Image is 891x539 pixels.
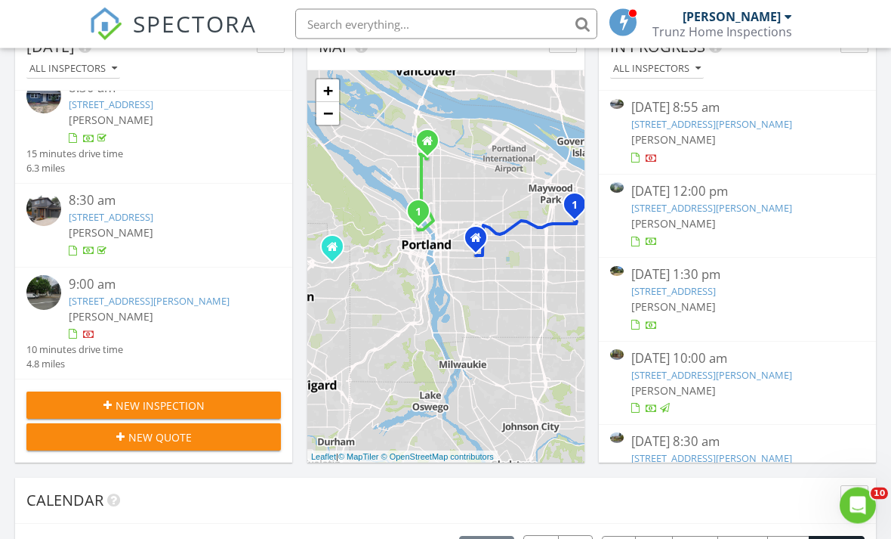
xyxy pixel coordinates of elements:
[631,99,843,118] div: [DATE] 8:55 am
[631,350,843,369] div: [DATE] 10:00 am
[476,238,485,247] div: 1236 S.E. 34th Ave., Portland OR 97214
[69,211,153,225] a: [STREET_ADDRESS]
[69,113,153,128] span: [PERSON_NAME]
[610,350,624,361] img: 9305530%2Fcover_photos%2FgN6Hcew1CPaNU6CkVHF5%2Fsmall.jpg
[26,147,123,162] div: 15 minutes drive time
[26,424,281,451] button: New Quote
[26,343,123,358] div: 10 minutes drive time
[610,100,624,110] img: 9278583%2Fcover_photos%2FZMoIHqthfZf042VpKoRq%2Fsmall.jpg
[381,453,494,462] a: © OpenStreetMap contributors
[427,141,436,150] div: 602 N Buffalo St, Portland OR 97217
[26,79,281,176] a: 8:30 am [STREET_ADDRESS] [PERSON_NAME] 15 minutes drive time 6.3 miles
[26,60,120,80] button: All Inspectors
[683,9,781,24] div: [PERSON_NAME]
[840,488,876,524] iframe: Intercom live chat
[26,79,61,114] img: image_processing2025082782kmaa5.jpeg
[26,162,123,176] div: 6.3 miles
[316,103,339,125] a: Zoom out
[316,80,339,103] a: Zoom in
[610,350,865,417] a: [DATE] 10:00 am [STREET_ADDRESS][PERSON_NAME] [PERSON_NAME]
[610,433,624,444] img: 9314794%2Fcover_photos%2FYaCznJs5cvNKbm1QuVBt%2Fsmall.jpg
[26,192,61,227] img: image_processing2025082885jitip4.jpeg
[610,183,624,194] img: 9285020%2Fcover_photos%2F7BzQWxq86Wka3vsk9eGN%2Fsmall.jpg
[26,491,103,511] span: Calendar
[610,433,865,500] a: [DATE] 8:30 am [STREET_ADDRESS][PERSON_NAME] [PERSON_NAME]
[295,9,597,39] input: Search everything...
[69,98,153,112] a: [STREET_ADDRESS]
[418,212,427,221] div: 1001 NW Lovejoy St 911, Portland, OR 97209
[575,205,584,214] div: 12026 NE Broadway, Portland, OR 97220
[69,310,153,324] span: [PERSON_NAME]
[26,276,281,373] a: 9:00 am [STREET_ADDRESS][PERSON_NAME] [PERSON_NAME] 10 minutes drive time 4.8 miles
[415,208,421,218] i: 1
[26,392,281,420] button: New Inspection
[572,201,578,212] i: 1
[631,285,716,299] a: [STREET_ADDRESS]
[338,453,379,462] a: © MapTiler
[89,8,122,41] img: The Best Home Inspection Software - Spectora
[26,358,123,372] div: 4.8 miles
[631,452,792,466] a: [STREET_ADDRESS][PERSON_NAME]
[631,300,716,314] span: [PERSON_NAME]
[610,183,865,250] a: [DATE] 12:00 pm [STREET_ADDRESS][PERSON_NAME] [PERSON_NAME]
[631,369,792,383] a: [STREET_ADDRESS][PERSON_NAME]
[332,247,341,256] div: 8030 SW Brookridge St. Apt A, Portland OR 97225
[26,276,61,311] img: streetview
[26,192,281,259] a: 8:30 am [STREET_ADDRESS] [PERSON_NAME]
[652,24,792,39] div: Trunz Home Inspections
[29,64,117,75] div: All Inspectors
[69,226,153,240] span: [PERSON_NAME]
[133,8,257,39] span: SPECTORA
[871,488,888,500] span: 10
[631,266,843,285] div: [DATE] 1:30 pm
[307,451,498,464] div: |
[613,64,701,75] div: All Inspectors
[311,453,336,462] a: Leaflet
[610,266,865,333] a: [DATE] 1:30 pm [STREET_ADDRESS] [PERSON_NAME]
[610,267,624,277] img: 9297028%2Fcover_photos%2FDVOpTcPDuPr7IREdGMTX%2Fsmall.jpg
[69,192,260,211] div: 8:30 am
[128,430,192,446] span: New Quote
[610,99,865,166] a: [DATE] 8:55 am [STREET_ADDRESS][PERSON_NAME] [PERSON_NAME]
[631,433,843,452] div: [DATE] 8:30 am
[631,217,716,231] span: [PERSON_NAME]
[631,118,792,132] a: [STREET_ADDRESS][PERSON_NAME]
[116,398,205,414] span: New Inspection
[631,384,716,398] span: [PERSON_NAME]
[69,295,230,308] a: [STREET_ADDRESS][PERSON_NAME]
[69,276,260,295] div: 9:00 am
[631,183,843,202] div: [DATE] 12:00 pm
[631,133,716,147] span: [PERSON_NAME]
[89,20,257,52] a: SPECTORA
[631,202,792,215] a: [STREET_ADDRESS][PERSON_NAME]
[610,60,704,80] button: All Inspectors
